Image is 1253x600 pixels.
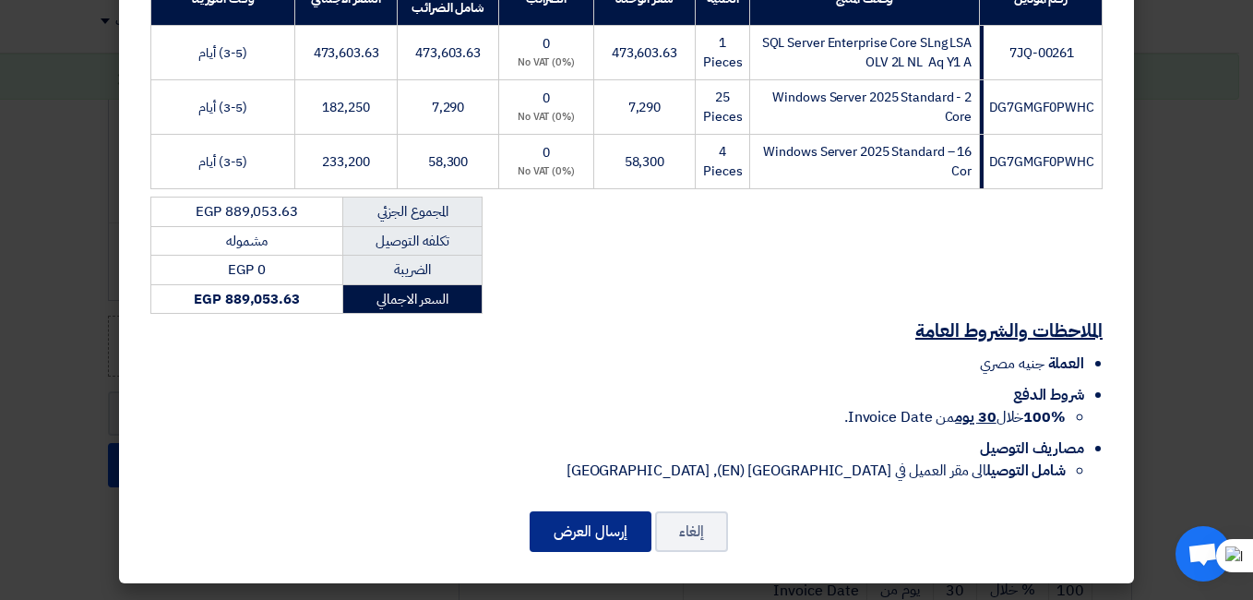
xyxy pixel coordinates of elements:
span: 4 Pieces [703,142,742,181]
span: جنيه مصري [980,353,1044,375]
span: العملة [1048,353,1084,375]
td: DG7GMGF0PWHC [980,80,1103,135]
u: الملاحظات والشروط العامة [915,317,1103,344]
span: 1 Pieces [703,33,742,72]
span: 0 [543,143,550,162]
li: الى مقر العميل في [GEOGRAPHIC_DATA] (EN), [GEOGRAPHIC_DATA] [150,460,1066,482]
td: EGP 889,053.63 [151,198,343,227]
div: (0%) No VAT [507,164,585,180]
span: 58,300 [625,152,664,172]
div: (0%) No VAT [507,110,585,126]
button: إلغاء [655,511,728,552]
strong: 100% [1023,406,1066,428]
td: السعر الاجمالي [343,284,483,314]
span: 7,290 [432,98,465,117]
span: مصاريف التوصيل [980,438,1084,460]
div: Open chat [1175,526,1231,582]
span: 7,290 [628,98,662,117]
strong: شامل التوصيل [986,460,1066,482]
span: شروط الدفع [1013,384,1084,406]
span: EGP 0 [228,259,266,280]
span: (3-5) أيام [198,152,247,172]
span: 473,603.63 [314,43,379,63]
span: Windows Server 2025 Standard - 2 Core [772,88,972,126]
span: 58,300 [428,152,468,172]
span: مشموله [226,231,267,251]
td: DG7GMGF0PWHC [980,135,1103,189]
td: المجموع الجزئي [343,198,483,227]
span: 473,603.63 [612,43,677,63]
span: 182,250 [322,98,369,117]
u: 30 يوم [955,406,996,428]
td: تكلفه التوصيل [343,226,483,256]
span: 473,603.63 [415,43,481,63]
span: Windows Server 2025 Standard – 16 Cor [763,142,972,181]
button: إرسال العرض [530,511,651,552]
strong: EGP 889,053.63 [194,289,300,309]
span: 0 [543,34,550,54]
span: 25 Pieces [703,88,742,126]
span: (3-5) أيام [198,43,247,63]
span: 233,200 [322,152,369,172]
td: الضريبة [343,256,483,285]
div: (0%) No VAT [507,55,585,71]
span: (3-5) أيام [198,98,247,117]
span: SQL Server Enterprise Core SLng LSA OLV 2L NL Aq Y1 A [762,33,973,72]
span: خلال من Invoice Date. [844,406,1066,428]
td: 7JQ-00261 [980,26,1103,80]
span: 0 [543,89,550,108]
